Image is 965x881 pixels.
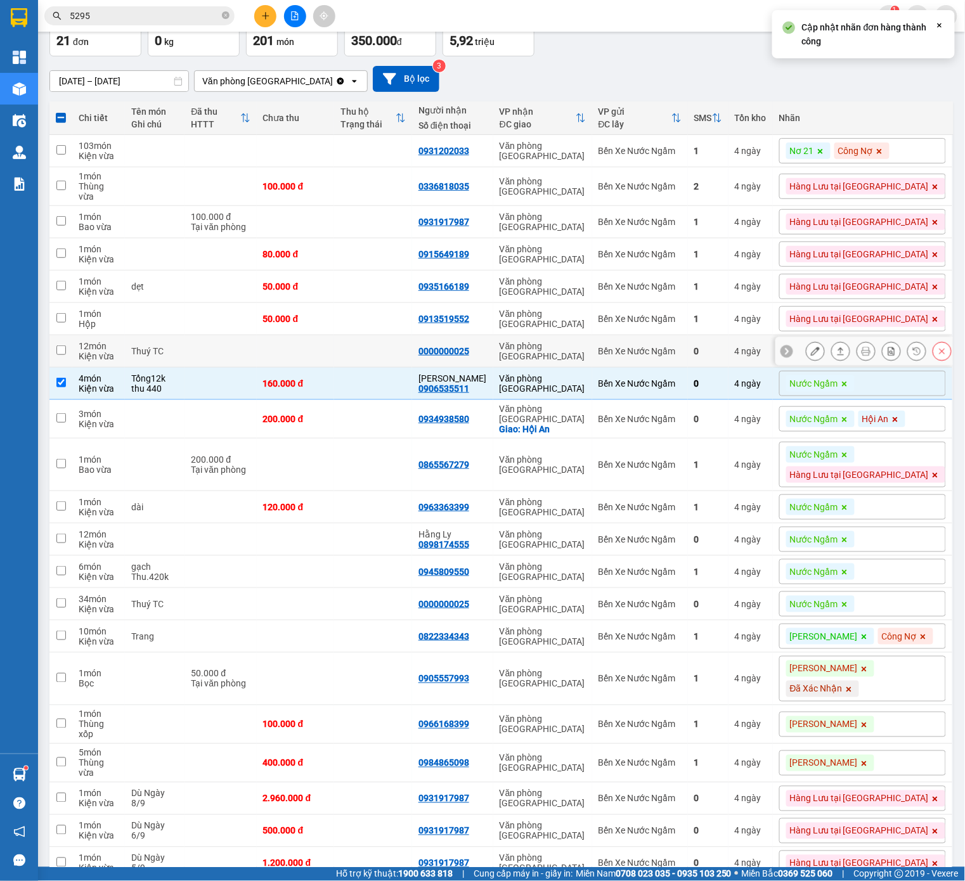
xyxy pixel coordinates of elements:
img: warehouse-icon [13,146,26,159]
div: 4 [735,249,767,259]
div: 4 [735,534,767,544]
div: 2 [694,181,722,191]
span: Hội An [862,413,889,425]
div: Tồn kho [735,113,767,123]
div: 0 [694,599,722,609]
div: 1 món [79,821,119,831]
div: Kiện vừa [79,539,119,550]
div: Văn phòng [GEOGRAPHIC_DATA] [500,341,586,361]
div: dài [131,502,178,512]
span: ngày [742,758,761,768]
span: ngày [742,414,761,424]
div: 34 món [79,594,119,604]
span: ngày [742,631,761,641]
span: 1 [893,6,897,15]
div: Thu hộ [340,106,396,117]
span: Hàng Lưu tại [GEOGRAPHIC_DATA] [790,793,929,804]
div: 1 món [79,309,119,319]
img: dashboard-icon [13,51,26,64]
div: 4 [735,674,767,684]
div: Bến Xe Nước Ngầm [599,502,682,512]
span: nhan.tankimchi [788,8,878,23]
div: Kiện vừa [79,151,119,161]
div: 0 [694,414,722,424]
div: 500.000 đ [263,826,328,836]
div: Cập nhật nhãn đơn hàng thành công [802,20,935,48]
div: 200.000 đ [191,454,250,465]
div: Văn phòng [GEOGRAPHIC_DATA] [500,212,586,232]
div: HTTT [191,119,240,129]
div: Kiện vừa [79,254,119,264]
div: 12 món [79,341,119,351]
button: Bộ lọc [373,66,439,92]
span: close-circle [222,11,230,19]
span: message [13,854,25,866]
span: ngày [742,534,761,544]
div: 1 món [79,497,119,507]
div: Kiện vừa [79,383,119,394]
div: Bến Xe Nước Ngầm [599,414,682,424]
div: Thuý TC [131,346,178,356]
div: 1 món [79,276,119,286]
div: SMS [694,113,712,123]
span: 21 [56,33,70,48]
div: Văn phòng [GEOGRAPHIC_DATA] [500,176,586,196]
div: Phương Lê [418,373,487,383]
button: Đơn hàng21đơn [49,11,141,56]
span: aim [320,11,328,20]
span: Nước Ngầm [790,566,838,577]
div: 4 [735,826,767,836]
div: Bao vừa [79,222,119,232]
span: Nước Ngầm [790,378,838,389]
span: kg [164,37,174,47]
div: 4 [735,378,767,389]
div: Bến Xe Nước Ngầm [599,460,682,470]
div: 4 [735,217,767,227]
div: 0336818035 [418,181,469,191]
span: question-circle [13,797,25,809]
div: Bến Xe Nước Ngầm [599,758,682,768]
div: 4 [735,794,767,804]
button: Chưa thu5,92 triệu [443,11,534,56]
span: [PERSON_NAME] [790,719,858,730]
button: Khối lượng0kg [148,11,240,56]
div: Thùng vừa [79,758,119,778]
span: Hàng Lưu tại [GEOGRAPHIC_DATA] [790,858,929,869]
div: 0 [694,858,722,868]
div: Tổng12k thu 440 [131,373,178,394]
div: Bến Xe Nước Ngầm [599,858,682,868]
button: Đã thu350.000đ [344,11,436,56]
div: 0963363399 [418,502,469,512]
div: 0931917987 [418,794,469,804]
div: Thùng xốp [79,719,119,740]
div: 4 [735,567,767,577]
div: Thuý TC [131,599,178,609]
button: Số lượng201món [246,11,338,56]
span: ngày [742,281,761,292]
div: 4 [735,146,767,156]
div: 4 [735,631,767,641]
div: Văn phòng [GEOGRAPHIC_DATA] [500,626,586,646]
div: Chi tiết [79,113,119,123]
div: 1 [694,249,722,259]
div: 0 [694,794,722,804]
div: Văn phòng [GEOGRAPHIC_DATA] [500,821,586,841]
span: ngày [742,858,761,868]
img: solution-icon [13,177,26,191]
div: 0931917987 [418,826,469,836]
div: 4 [735,460,767,470]
div: 4 [735,181,767,191]
div: 0000000025 [418,599,469,609]
div: Bến Xe Nước Ngầm [599,599,682,609]
div: Văn phòng [GEOGRAPHIC_DATA] [500,669,586,689]
span: Nước Ngầm [790,501,838,513]
div: Bến Xe Nước Ngầm [599,378,682,389]
div: Văn phòng [GEOGRAPHIC_DATA] [500,141,586,161]
div: Bến Xe Nước Ngầm [599,719,682,730]
th: Toggle SortBy [334,101,412,135]
div: 50.000 đ [191,669,250,679]
div: Tại văn phòng [191,222,250,232]
div: Trang [131,631,178,641]
th: Toggle SortBy [592,101,688,135]
span: plus [261,11,270,20]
